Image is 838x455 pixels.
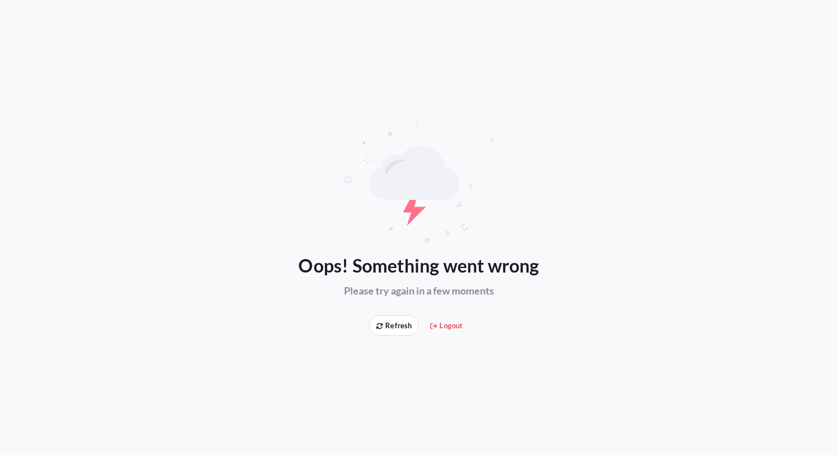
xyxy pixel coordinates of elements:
[344,284,494,297] span: Please try again in a few moments
[424,315,469,336] button: Logout
[369,315,419,336] button: Refresh
[376,320,412,331] span: Refresh
[430,320,462,331] span: Logout
[298,252,539,279] span: Oops! Something went wrong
